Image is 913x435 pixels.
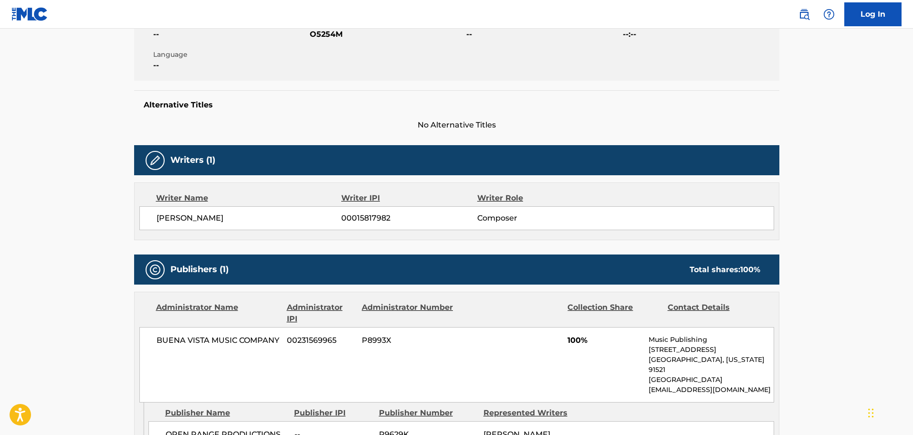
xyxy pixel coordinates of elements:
[819,5,839,24] div: Help
[795,5,814,24] a: Public Search
[11,7,48,21] img: MLC Logo
[649,355,773,375] p: [GEOGRAPHIC_DATA], [US_STATE] 91521
[865,389,913,435] iframe: Chat Widget
[868,399,874,427] div: Drag
[170,264,229,275] h5: Publishers (1)
[649,375,773,385] p: [GEOGRAPHIC_DATA]
[362,302,454,325] div: Administrator Number
[153,50,307,60] span: Language
[623,29,777,40] span: --:--
[567,335,641,346] span: 100%
[823,9,835,20] img: help
[477,212,601,224] span: Composer
[149,264,161,276] img: Publishers
[740,265,760,274] span: 100 %
[170,155,215,166] h5: Writers (1)
[156,302,280,325] div: Administrator Name
[477,192,601,204] div: Writer Role
[134,119,779,131] span: No Alternative Titles
[649,335,773,345] p: Music Publishing
[153,29,307,40] span: --
[153,60,307,71] span: --
[294,407,372,419] div: Publisher IPI
[156,192,342,204] div: Writer Name
[157,212,342,224] span: [PERSON_NAME]
[483,407,581,419] div: Represented Writers
[649,345,773,355] p: [STREET_ADDRESS]
[310,29,464,40] span: O5254M
[165,407,287,419] div: Publisher Name
[341,212,477,224] span: 00015817982
[649,385,773,395] p: [EMAIL_ADDRESS][DOMAIN_NAME]
[844,2,902,26] a: Log In
[144,100,770,110] h5: Alternative Titles
[157,335,280,346] span: BUENA VISTA MUSIC COMPANY
[379,407,476,419] div: Publisher Number
[362,335,454,346] span: P8993X
[798,9,810,20] img: search
[149,155,161,166] img: Writers
[668,302,760,325] div: Contact Details
[341,192,477,204] div: Writer IPI
[567,302,660,325] div: Collection Share
[466,29,620,40] span: --
[287,335,355,346] span: 00231569965
[287,302,355,325] div: Administrator IPI
[690,264,760,276] div: Total shares:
